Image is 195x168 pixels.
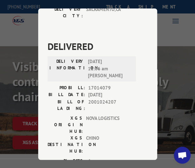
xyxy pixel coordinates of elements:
[86,115,128,134] span: NOVA LOGISTICS
[48,98,85,111] label: BILL OF LADING:
[48,134,83,154] label: XGS DESTINATION HUB:
[48,115,83,134] label: XGS ORIGIN HUB:
[174,147,191,164] a: Open chat
[48,84,85,91] label: PROBILL:
[88,157,135,165] span: 1
[48,39,148,53] span: DELIVERED
[88,58,130,79] span: [DATE] 11:06 am [PERSON_NAME]
[48,91,85,99] label: BILL DATE:
[48,157,85,165] label: PIECES:
[88,98,135,111] span: 2001024207
[86,134,128,154] span: CHINO
[49,58,85,79] label: DELIVERY INFORMATION:
[88,84,135,91] span: 17014079
[86,6,128,19] span: SACRAMENTO , CA
[48,6,83,19] label: DELIVERY CITY:
[88,91,135,99] span: [DATE]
